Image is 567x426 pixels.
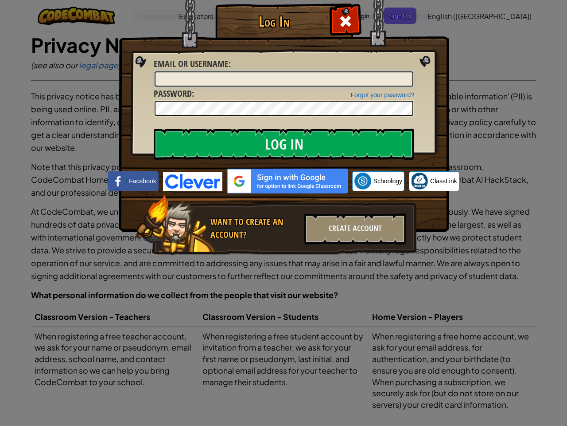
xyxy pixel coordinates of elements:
h1: Log In [217,14,330,29]
span: ClassLink [430,177,457,185]
span: Password [154,87,192,99]
img: gplus_sso_button2.svg [227,169,348,193]
img: clever-logo-blue.png [163,172,222,191]
div: Want to create an account? [210,216,299,241]
label: : [154,87,194,100]
a: Forgot your password? [351,91,414,99]
label: : [154,58,231,71]
img: classlink-logo-small.png [411,173,428,189]
span: Facebook [129,177,156,185]
div: Create Account [304,213,406,245]
span: Email or Username [154,58,229,70]
img: schoology.png [354,173,371,189]
input: Log In [154,129,414,160]
span: Schoology [373,177,402,185]
img: facebook_small.png [110,173,127,189]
